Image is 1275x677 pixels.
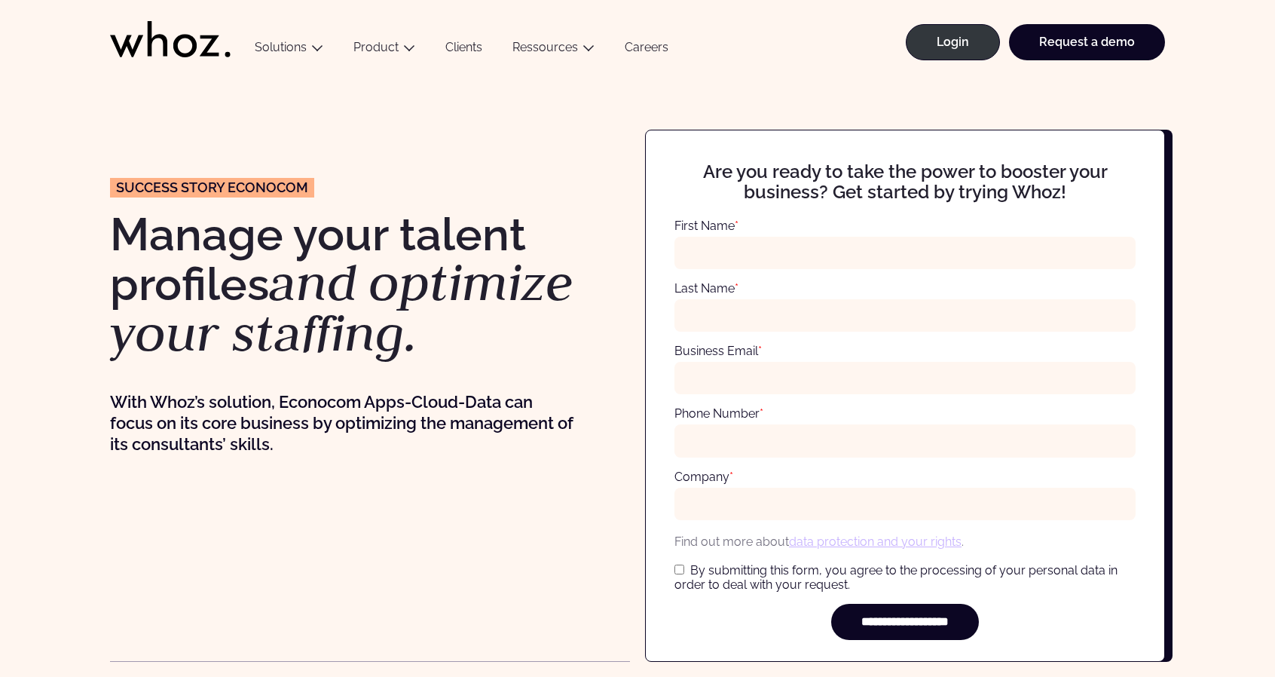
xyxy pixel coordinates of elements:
p: Find out more about . [674,532,1136,551]
label: Business Email [674,344,762,358]
em: optimize your staffing. [110,249,573,366]
button: Ressources [497,40,610,60]
h2: Are you ready to take the power to booster your business? Get started by trying Whoz! [674,162,1136,202]
a: Ressources [512,40,578,54]
button: Product [338,40,430,60]
span: Success story Econocom [116,181,308,195]
button: Solutions [240,40,338,60]
label: First Name [674,219,738,233]
p: With Whoz’s solution, Econocom Apps-Cloud-Data can focus on its core business by optimizing the m... [110,391,578,455]
label: Phone Number [674,406,763,421]
a: Clients [430,40,497,60]
a: Product [353,40,399,54]
a: Careers [610,40,683,60]
em: and [269,249,357,315]
a: Login [906,24,1000,60]
iframe: Chatbot [1176,577,1254,656]
h1: Manage your talent profiles [110,212,630,359]
input: By submitting this form, you agree to the processing of your personal data in order to deal with ... [674,565,684,574]
span: By submitting this form, you agree to the processing of your personal data in order to deal with ... [674,563,1118,592]
label: Last Name [674,281,738,296]
label: Company [674,470,733,484]
a: data protection and your rights [789,535,962,549]
a: Request a demo [1009,24,1165,60]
